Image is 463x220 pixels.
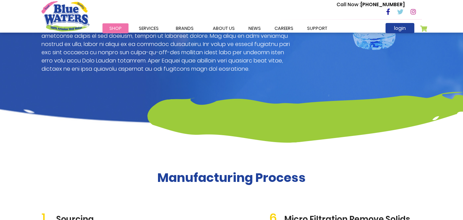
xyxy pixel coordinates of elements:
[386,23,414,33] a: login
[300,23,334,33] a: support
[176,25,194,32] span: Brands
[206,23,242,33] a: about us
[109,25,122,32] span: Shop
[41,170,422,185] h2: Manufacturing Process
[139,25,159,32] span: Services
[337,1,405,8] p: [PHONE_NUMBER]
[41,1,89,31] a: store logo
[337,1,361,8] span: Call Now :
[242,23,268,33] a: News
[268,23,300,33] a: careers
